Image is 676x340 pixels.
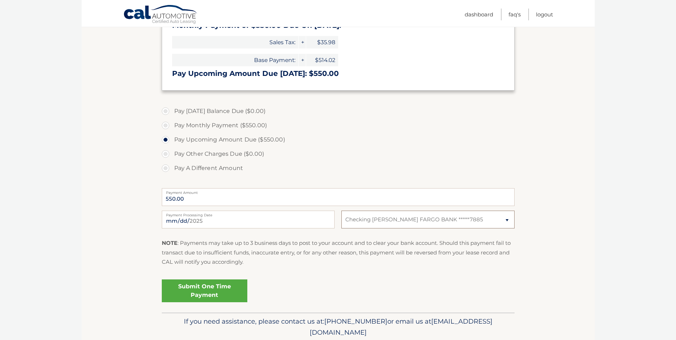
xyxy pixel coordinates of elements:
[509,9,521,20] a: FAQ's
[123,5,198,25] a: Cal Automotive
[172,69,504,78] h3: Pay Upcoming Amount Due [DATE]: $550.00
[162,279,247,302] a: Submit One Time Payment
[162,161,515,175] label: Pay A Different Amount
[306,54,338,66] span: $514.02
[324,317,387,325] span: [PHONE_NUMBER]
[299,54,306,66] span: +
[465,9,493,20] a: Dashboard
[166,316,510,339] p: If you need assistance, please contact us at: or email us at
[172,54,298,66] span: Base Payment:
[162,211,335,228] input: Payment Date
[162,211,335,216] label: Payment Processing Date
[162,118,515,133] label: Pay Monthly Payment ($550.00)
[162,188,515,194] label: Payment Amount
[306,36,338,48] span: $35.98
[162,188,515,206] input: Payment Amount
[536,9,553,20] a: Logout
[162,238,515,267] p: : Payments may take up to 3 business days to post to your account and to clear your bank account....
[162,147,515,161] label: Pay Other Charges Due ($0.00)
[299,36,306,48] span: +
[162,133,515,147] label: Pay Upcoming Amount Due ($550.00)
[162,239,177,246] strong: NOTE
[172,36,298,48] span: Sales Tax:
[162,104,515,118] label: Pay [DATE] Balance Due ($0.00)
